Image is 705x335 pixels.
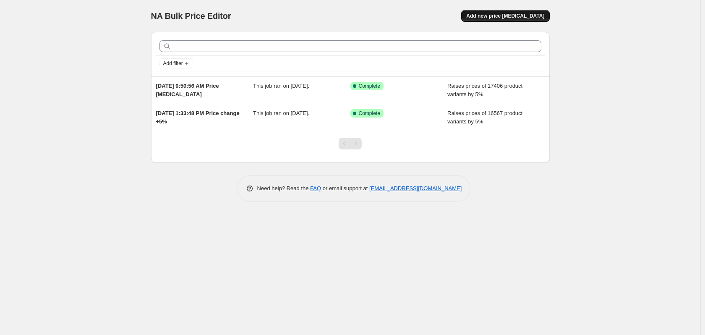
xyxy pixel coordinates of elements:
[466,13,544,19] span: Add new price [MEDICAL_DATA]
[339,138,362,149] nav: Pagination
[163,60,183,67] span: Add filter
[253,83,309,89] span: This job ran on [DATE].
[321,185,369,191] span: or email support at
[447,110,522,125] span: Raises prices of 16567 product variants by 5%
[156,83,219,97] span: [DATE] 9:50:56 AM Price [MEDICAL_DATA]
[159,58,193,68] button: Add filter
[156,110,240,125] span: [DATE] 1:33:48 PM Price change +5%
[369,185,462,191] a: [EMAIL_ADDRESS][DOMAIN_NAME]
[257,185,311,191] span: Need help? Read the
[359,110,380,117] span: Complete
[359,83,380,89] span: Complete
[151,11,231,21] span: NA Bulk Price Editor
[461,10,549,22] button: Add new price [MEDICAL_DATA]
[310,185,321,191] a: FAQ
[447,83,522,97] span: Raises prices of 17406 product variants by 5%
[253,110,309,116] span: This job ran on [DATE].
